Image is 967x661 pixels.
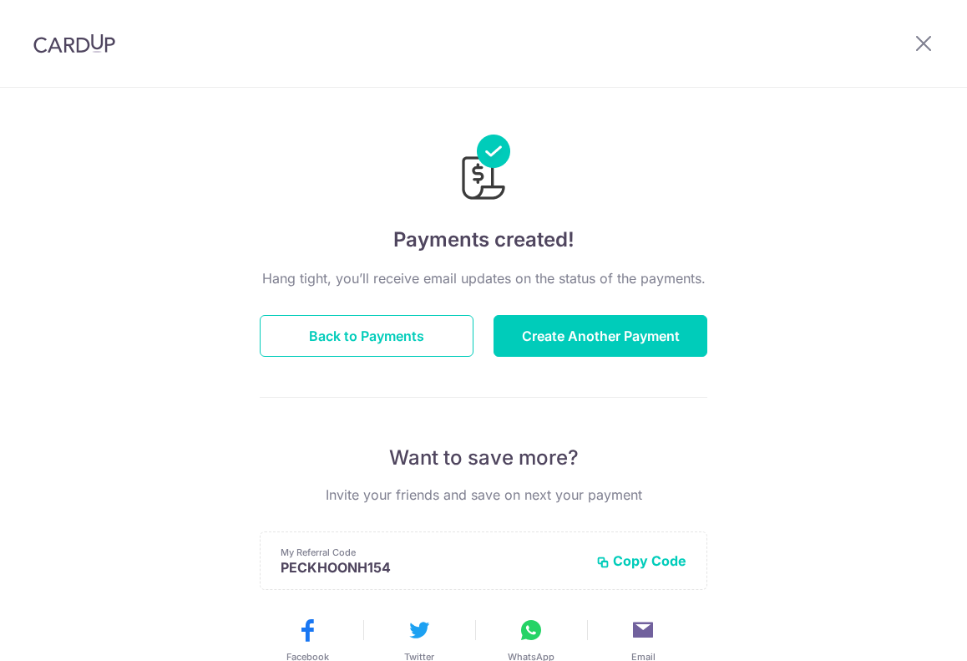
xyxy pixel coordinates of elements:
[260,485,707,505] p: Invite your friends and save on next your payment
[260,315,473,357] button: Back to Payments
[33,33,115,53] img: CardUp
[281,559,583,576] p: PECKHOONH154
[281,546,583,559] p: My Referral Code
[457,135,510,205] img: Payments
[494,315,707,357] button: Create Another Payment
[260,268,707,288] p: Hang tight, you’ll receive email updates on the status of the payments.
[596,552,686,569] button: Copy Code
[260,225,707,255] h4: Payments created!
[260,445,707,471] p: Want to save more?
